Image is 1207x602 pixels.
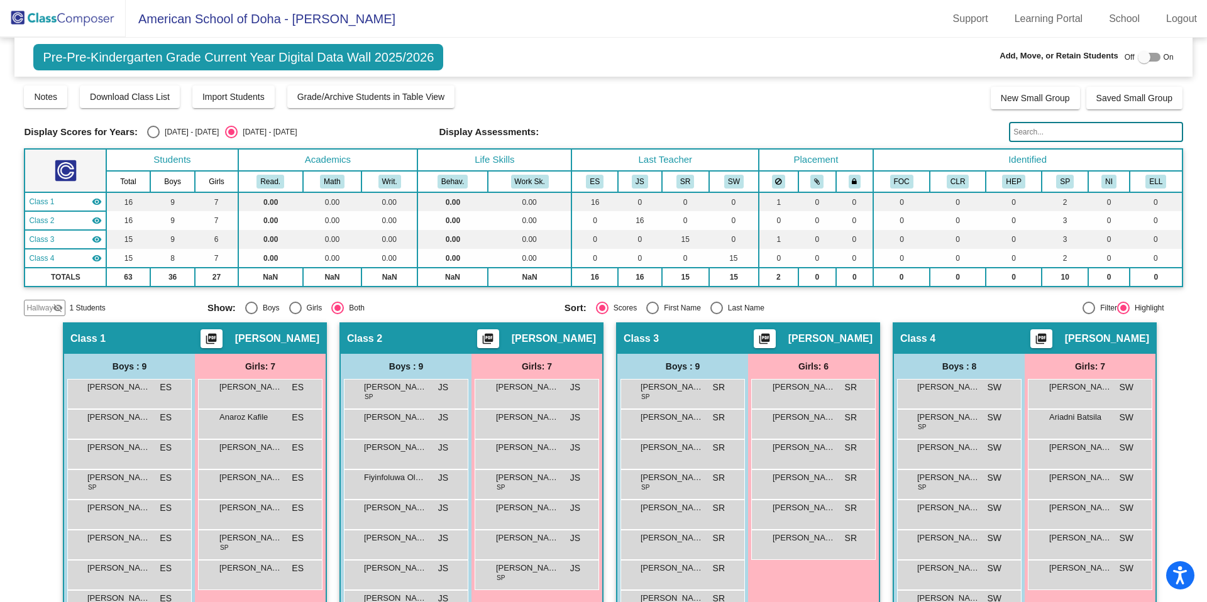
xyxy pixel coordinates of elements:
[798,192,836,211] td: 0
[438,501,448,515] span: JS
[417,192,487,211] td: 0.00
[497,483,505,492] span: SP
[29,215,54,226] span: Class 2
[609,302,637,314] div: Scores
[836,268,873,287] td: 0
[1033,332,1049,350] mat-icon: picture_as_pdf
[150,249,196,268] td: 8
[571,192,618,211] td: 16
[438,175,468,189] button: Behav.
[571,149,759,171] th: Last Teacher
[1119,471,1133,484] span: SW
[219,381,282,393] span: [PERSON_NAME]
[160,381,172,394] span: ES
[748,354,879,379] div: Girls: 6
[92,197,102,207] mat-icon: visibility
[1156,9,1207,29] a: Logout
[986,211,1042,230] td: 0
[1119,411,1133,424] span: SW
[417,211,487,230] td: 0.00
[986,268,1042,287] td: 0
[477,329,499,348] button: Print Students Details
[987,411,1001,424] span: SW
[238,249,303,268] td: 0.00
[873,149,1182,171] th: Identified
[488,230,572,249] td: 0.00
[320,175,344,189] button: Math
[29,253,54,264] span: Class 4
[759,192,798,211] td: 1
[676,175,694,189] button: SR
[1088,211,1130,230] td: 0
[192,85,275,108] button: Import Students
[287,85,455,108] button: Grade/Archive Students in Table View
[1130,230,1182,249] td: 0
[344,302,365,314] div: Both
[1049,471,1112,484] span: [PERSON_NAME]
[195,268,238,287] td: 27
[918,483,926,492] span: SP
[618,171,662,192] th: Julie Shingles
[92,253,102,263] mat-icon: visibility
[1042,230,1088,249] td: 3
[798,230,836,249] td: 0
[347,332,382,345] span: Class 2
[201,329,223,348] button: Print Students Details
[618,230,662,249] td: 0
[586,175,603,189] button: ES
[986,171,1042,192] th: Parent requires High Energy
[930,230,985,249] td: 0
[150,192,196,211] td: 9
[1130,171,1182,192] th: English Language Learner
[570,441,580,454] span: JS
[798,268,836,287] td: 0
[219,501,282,514] span: [PERSON_NAME]
[659,302,701,314] div: First Name
[1088,192,1130,211] td: 0
[757,332,772,350] mat-icon: picture_as_pdf
[759,230,798,249] td: 1
[303,230,361,249] td: 0.00
[92,216,102,226] mat-icon: visibility
[641,392,649,402] span: SP
[724,175,744,189] button: SW
[160,126,219,138] div: [DATE] - [DATE]
[1088,268,1130,287] td: 0
[150,230,196,249] td: 9
[1042,268,1088,287] td: 10
[894,354,1025,379] div: Boys : 8
[219,471,282,484] span: [PERSON_NAME]
[618,249,662,268] td: 0
[1042,192,1088,211] td: 2
[195,171,238,192] th: Girls
[1049,411,1112,424] span: Ariadni Batsila
[986,249,1042,268] td: 0
[917,441,980,454] span: [PERSON_NAME]
[773,411,835,424] span: [PERSON_NAME]
[565,302,587,314] span: Sort:
[87,411,150,424] span: [PERSON_NAME]
[417,149,571,171] th: Life Skills
[1088,230,1130,249] td: 0
[88,483,96,492] span: SP
[1000,50,1118,62] span: Add, Move, or Retain Students
[1030,329,1052,348] button: Print Students Details
[845,471,857,484] span: SR
[24,126,138,138] span: Display Scores for Years:
[150,211,196,230] td: 9
[570,411,580,424] span: JS
[1130,268,1182,287] td: 0
[947,175,969,189] button: CLR
[106,230,150,249] td: 15
[361,230,417,249] td: 0.00
[147,126,297,138] mat-radio-group: Select an option
[1130,192,1182,211] td: 0
[873,211,930,230] td: 0
[258,302,280,314] div: Boys
[496,471,559,484] span: [PERSON_NAME]
[662,192,709,211] td: 0
[618,192,662,211] td: 0
[297,92,445,102] span: Grade/Archive Students in Table View
[90,92,170,102] span: Download Class List
[1101,175,1116,189] button: NI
